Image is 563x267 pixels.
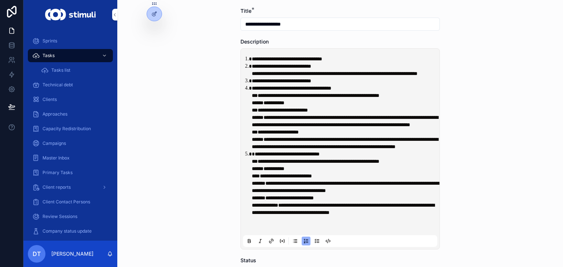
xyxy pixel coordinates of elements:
a: Technical debt [28,78,113,91]
span: Client reports [43,184,71,190]
a: Master Inbox [28,151,113,165]
a: Client reports [28,181,113,194]
span: Title [240,8,251,14]
p: [PERSON_NAME] [51,250,93,257]
span: Review Sessions [43,214,77,219]
span: Sprints [43,38,57,44]
span: Campaigns [43,140,66,146]
span: Status [240,257,256,263]
span: Master Inbox [43,155,70,161]
div: scrollable content [23,29,117,241]
img: App logo [45,9,95,20]
span: Capacity Redistribution [43,126,91,132]
a: Tasks [28,49,113,62]
span: Company status update [43,228,92,234]
span: Tasks [43,53,55,59]
a: Tasks list [37,64,113,77]
span: Approaches [43,111,67,117]
a: Approaches [28,108,113,121]
a: Clients [28,93,113,106]
a: Client Contact Persons [28,195,113,208]
a: Sprints [28,34,113,48]
a: Campaigns [28,137,113,150]
a: Primary Tasks [28,166,113,179]
span: DT [33,249,41,258]
span: Technical debt [43,82,73,88]
a: Review Sessions [28,210,113,223]
span: Primary Tasks [43,170,73,176]
a: Capacity Redistribution [28,122,113,135]
a: Company status update [28,225,113,238]
span: Clients [43,97,57,102]
span: Description [240,38,269,45]
span: Client Contact Persons [43,199,90,205]
span: Tasks list [51,67,70,73]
